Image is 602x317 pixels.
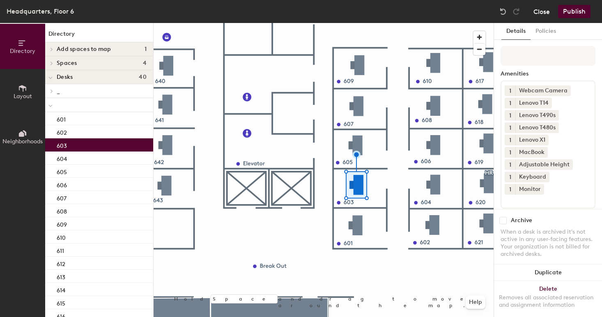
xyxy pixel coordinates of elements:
p: 609 [57,219,67,228]
img: Redo [512,7,520,16]
p: 614 [57,285,65,294]
span: Spaces [57,60,77,67]
p: 601 [57,114,66,123]
span: 1 [509,99,511,108]
div: Lenovo T480s [515,122,559,133]
span: 1 [509,87,511,95]
span: Directory [10,48,35,55]
span: 1 [145,46,147,53]
p: 615 [57,298,65,307]
p: 603 [57,140,67,149]
div: Adjustable Height [515,159,573,170]
p: 606 [57,179,67,189]
button: 1 [505,98,515,108]
div: Removes all associated reservation and assignment information [499,294,597,309]
div: Archive [511,217,532,224]
button: 1 [505,135,515,145]
p: 611 [57,245,64,255]
button: 1 [505,110,515,121]
span: 40 [139,74,147,80]
div: Keyboard [515,172,549,182]
div: MacBook [515,147,548,158]
img: Undo [499,7,507,16]
span: 1 [509,161,511,169]
div: When a desk is archived it's not active in any user-facing features. Your organization is not bil... [501,228,595,258]
button: Duplicate [494,264,602,281]
p: 605 [57,166,67,176]
p: 610 [57,232,66,241]
div: Amenities [501,71,595,77]
p: 608 [57,206,67,215]
button: 1 [505,147,515,158]
span: Neighborhoods [2,138,43,145]
button: 1 [505,172,515,182]
button: Publish [558,5,591,18]
div: Lenovo T490s [515,110,559,121]
span: Add spaces to map [57,46,111,53]
span: 4 [143,60,147,67]
button: Close [533,5,550,18]
p: 613 [57,271,65,281]
button: 1 [505,85,515,96]
span: Desks [57,74,73,80]
p: 607 [57,193,67,202]
button: DeleteRemoves all associated reservation and assignment information [494,281,602,317]
span: 1 [509,111,511,120]
button: 1 [505,159,515,170]
span: _ [57,88,60,95]
p: 602 [57,127,67,136]
div: Headquarters, Floor 6 [7,6,74,16]
div: Webcam Camera [515,85,571,96]
span: 1 [509,148,511,157]
p: 612 [57,258,65,268]
p: 604 [57,153,67,163]
span: 1 [509,173,511,181]
h1: Directory [45,30,153,42]
div: Lenovo T14 [515,98,552,108]
span: 1 [509,124,511,132]
button: Details [501,23,531,40]
button: 1 [505,122,515,133]
div: Monitor [515,184,544,195]
span: 1 [509,185,511,194]
div: Lenovo X1 [515,135,549,145]
button: Help [466,296,485,309]
button: Policies [531,23,561,40]
span: Layout [14,93,32,100]
span: 1 [509,136,511,145]
button: 1 [505,184,515,195]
